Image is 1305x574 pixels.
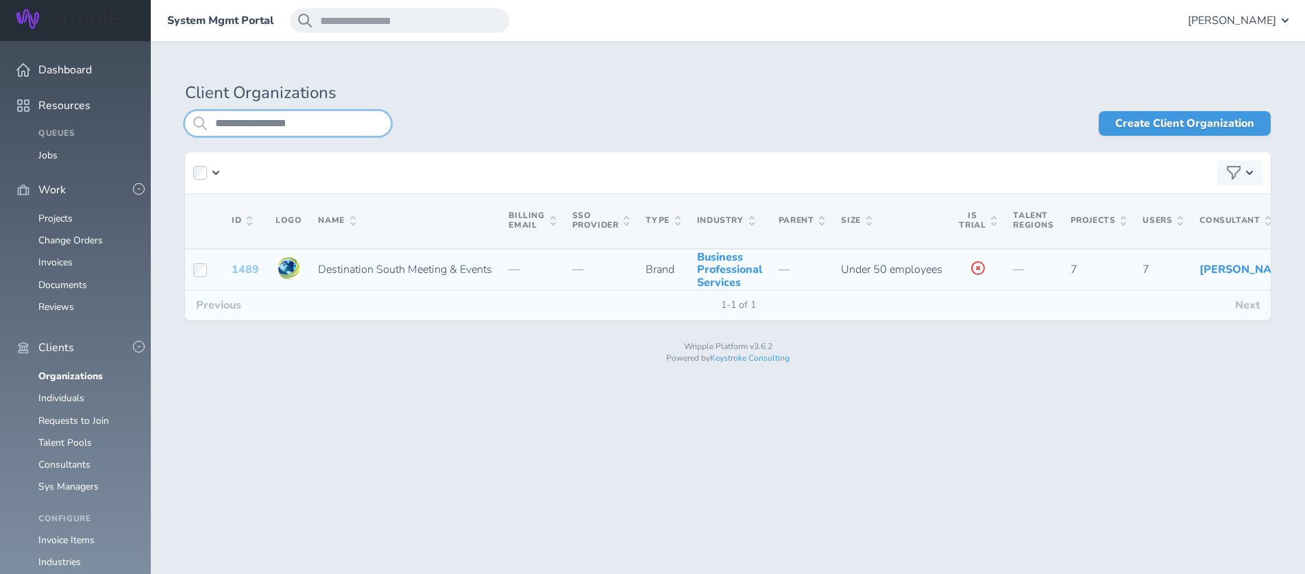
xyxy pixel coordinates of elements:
button: [PERSON_NAME] [1188,8,1289,33]
span: Resources [38,99,90,112]
span: Work [38,184,66,196]
button: - [133,183,145,195]
span: 1-1 of 1 [710,300,767,311]
span: Dashboard [38,64,92,76]
a: Jobs [38,149,58,162]
a: System Mgmt Portal [167,14,273,27]
a: Organizations [38,370,103,383]
a: Individuals [38,392,84,405]
span: Talent Regions [1013,210,1053,230]
button: - [133,341,145,352]
span: 7 [1143,262,1149,277]
span: Under 50 employees [841,262,942,277]
span: Billing Email [509,211,555,230]
a: [PERSON_NAME] [1199,262,1292,277]
span: Is Trial [959,211,997,230]
a: Create Client Organization [1099,111,1271,136]
span: Clients [38,342,74,354]
a: Sys Managers [38,480,99,493]
a: Change Orders [38,234,103,247]
button: Next [1224,291,1271,320]
span: Parent [779,216,825,226]
p: Wripple Platform v3.6.2 [185,342,1271,352]
span: Name [318,216,355,226]
p: — [509,263,555,276]
h4: Queues [38,129,134,139]
span: — [779,262,790,277]
span: Destination South Meeting & Events [318,262,492,277]
h4: Configure [38,514,134,524]
p: — [572,263,630,276]
span: Brand [646,262,674,277]
img: Logo [278,257,300,279]
span: [PERSON_NAME] [1188,14,1276,27]
h1: Client Organizations [185,84,1271,103]
a: Consultants [38,458,90,471]
a: Documents [38,278,87,291]
a: Keystroke Consulting [710,352,790,363]
a: Industries [38,555,81,569]
button: Previous [185,291,252,320]
span: Industry [697,216,755,226]
span: Type [646,216,680,226]
a: Requests to Join [38,414,109,427]
a: Projects [38,212,73,225]
p: Powered by [185,354,1271,363]
span: — [1013,262,1024,277]
a: 1489 [232,262,259,277]
span: 7 [1071,262,1077,277]
img: Wripple [16,9,119,29]
a: Talent Pools [38,436,92,449]
span: Users [1143,216,1183,226]
span: Size [841,216,871,226]
a: Business Professional Services [697,250,762,290]
span: Logo [276,215,302,226]
span: Projects [1071,216,1127,226]
span: Consultant [1199,216,1271,226]
span: ID [232,216,252,226]
span: SSO Provider [572,211,630,230]
a: Invoice Items [38,534,95,547]
a: Invoices [38,256,73,269]
a: Reviews [38,300,74,313]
